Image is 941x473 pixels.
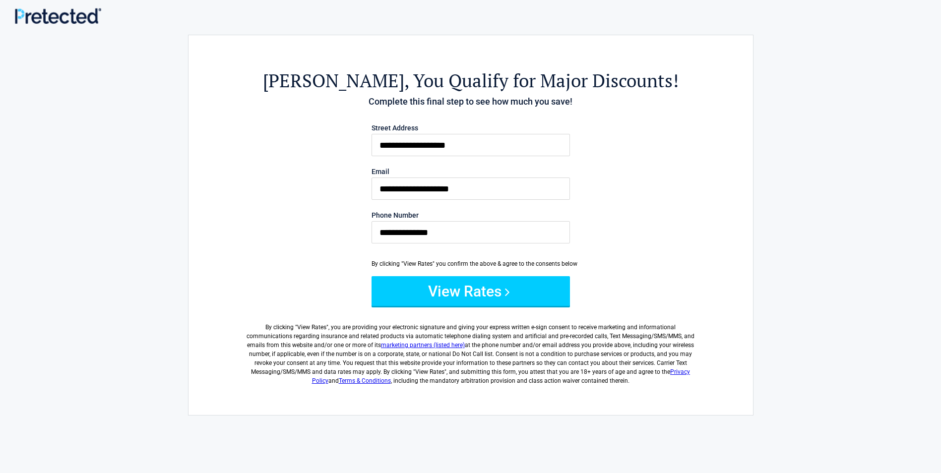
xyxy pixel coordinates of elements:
[372,259,570,268] div: By clicking "View Rates" you confirm the above & agree to the consents below
[243,315,698,385] label: By clicking " ", you are providing your electronic signature and giving your express written e-si...
[372,276,570,306] button: View Rates
[372,212,570,219] label: Phone Number
[339,377,391,384] a: Terms & Conditions
[243,95,698,108] h4: Complete this final step to see how much you save!
[381,342,465,349] a: marketing partners (listed here)
[15,8,101,23] img: Main Logo
[372,168,570,175] label: Email
[263,68,404,93] span: [PERSON_NAME]
[243,68,698,93] h2: , You Qualify for Major Discounts!
[372,124,570,131] label: Street Address
[297,324,326,331] span: View Rates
